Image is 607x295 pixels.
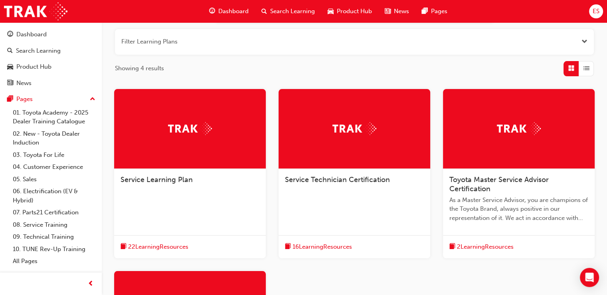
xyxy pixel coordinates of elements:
[10,219,99,231] a: 08. Service Training
[121,242,127,252] span: book-icon
[332,122,376,135] img: Trak
[7,63,13,71] span: car-icon
[443,89,595,258] a: TrakToyota Master Service Advisor CertificationAs a Master Service Advisor, you are champions of ...
[285,242,291,252] span: book-icon
[121,242,188,252] button: book-icon22LearningResources
[7,80,13,87] span: news-icon
[10,231,99,243] a: 09. Technical Training
[4,2,67,20] img: Trak
[3,92,99,107] button: Pages
[10,173,99,186] a: 05. Sales
[3,59,99,74] a: Product Hub
[328,6,334,16] span: car-icon
[385,6,391,16] span: news-icon
[10,255,99,267] a: All Pages
[285,175,390,184] span: Service Technician Certification
[10,107,99,128] a: 01. Toyota Academy - 2025 Dealer Training Catalogue
[449,242,514,252] button: book-icon2LearningResources
[431,7,447,16] span: Pages
[203,3,255,20] a: guage-iconDashboard
[457,242,514,251] span: 2 Learning Resources
[209,6,215,16] span: guage-icon
[16,79,32,88] div: News
[581,37,587,46] button: Open the filter
[449,175,549,194] span: Toyota Master Service Advisor Certification
[415,3,454,20] a: pages-iconPages
[583,64,589,73] span: List
[589,4,603,18] button: ES
[115,64,164,73] span: Showing 4 results
[3,76,99,91] a: News
[279,89,430,258] a: TrakService Technician Certificationbook-icon16LearningResources
[16,46,61,55] div: Search Learning
[261,6,267,16] span: search-icon
[321,3,378,20] a: car-iconProduct Hub
[568,64,574,73] span: Grid
[121,175,193,184] span: Service Learning Plan
[16,95,33,104] div: Pages
[7,48,13,55] span: search-icon
[449,196,588,223] span: As a Master Service Advisor, you are champions of the Toyota Brand, always positive in our repres...
[88,279,94,289] span: prev-icon
[90,94,95,105] span: up-icon
[7,31,13,38] span: guage-icon
[285,242,352,252] button: book-icon16LearningResources
[10,206,99,219] a: 07. Parts21 Certification
[10,185,99,206] a: 06. Electrification (EV & Hybrid)
[255,3,321,20] a: search-iconSearch Learning
[422,6,428,16] span: pages-icon
[10,243,99,255] a: 10. TUNE Rev-Up Training
[394,7,409,16] span: News
[449,242,455,252] span: book-icon
[270,7,315,16] span: Search Learning
[168,122,212,135] img: Trak
[580,268,599,287] div: Open Intercom Messenger
[16,30,47,39] div: Dashboard
[114,89,266,258] a: TrakService Learning Planbook-icon22LearningResources
[3,44,99,58] a: Search Learning
[10,149,99,161] a: 03. Toyota For Life
[16,62,51,71] div: Product Hub
[378,3,415,20] a: news-iconNews
[593,7,599,16] span: ES
[218,7,249,16] span: Dashboard
[3,27,99,42] a: Dashboard
[7,96,13,103] span: pages-icon
[497,122,541,135] img: Trak
[10,161,99,173] a: 04. Customer Experience
[337,7,372,16] span: Product Hub
[293,242,352,251] span: 16 Learning Resources
[10,128,99,149] a: 02. New - Toyota Dealer Induction
[128,242,188,251] span: 22 Learning Resources
[3,26,99,92] button: DashboardSearch LearningProduct HubNews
